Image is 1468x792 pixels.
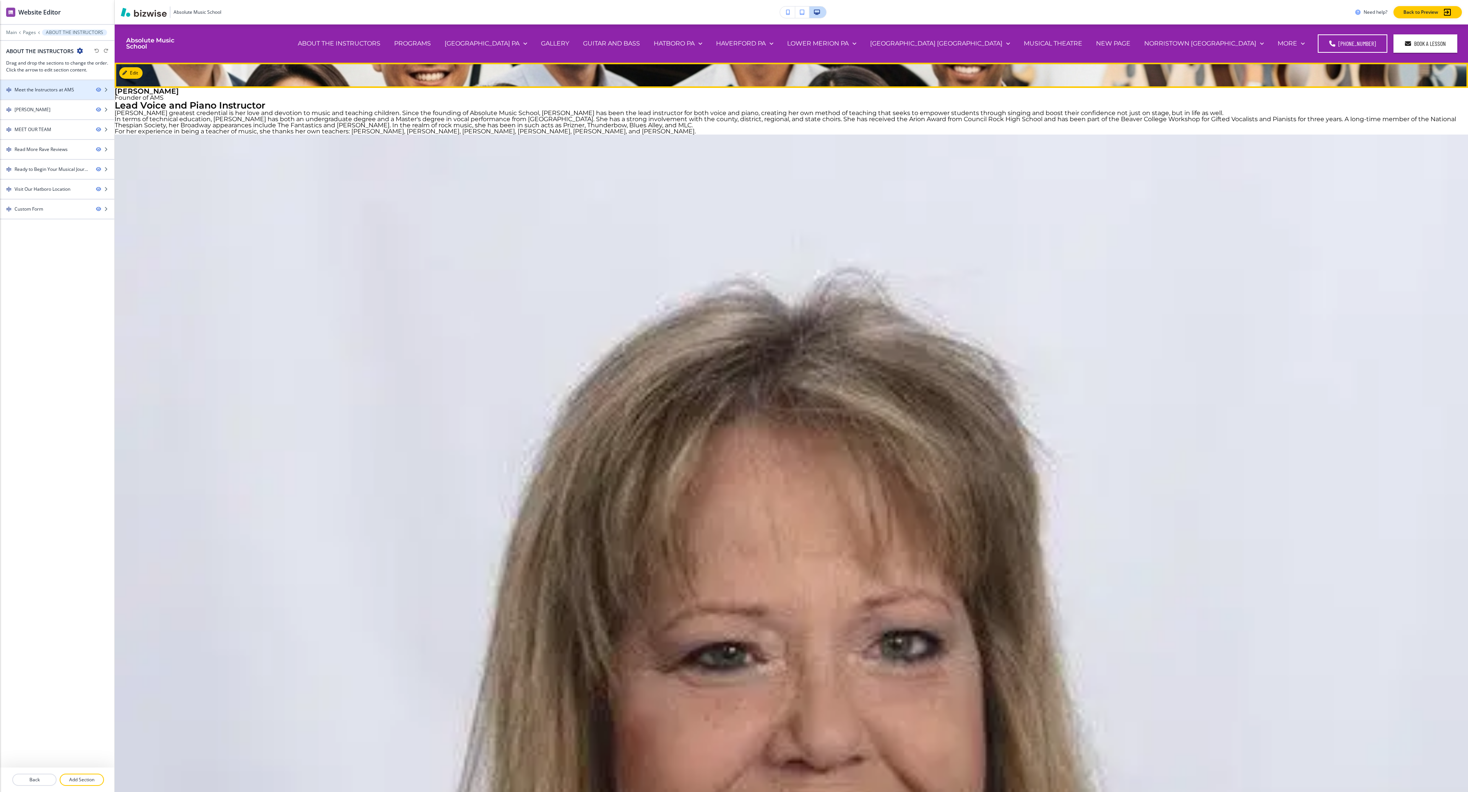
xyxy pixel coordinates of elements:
[298,39,380,48] p: ABOUT THE INSTRUCTORS
[15,126,51,133] div: MEET OUR TEAM
[445,39,520,48] p: [GEOGRAPHIC_DATA] PA
[23,30,36,35] button: Pages
[1393,6,1462,18] button: Back to Preview
[1393,34,1457,53] a: Book a Lesson
[1318,34,1387,53] a: [PHONE_NUMBER]
[6,47,74,55] h2: ABOUT THE INSTRUCTORS
[13,776,56,783] p: Back
[60,774,104,786] button: Add Section
[1278,39,1297,48] p: MORE
[1024,39,1082,48] p: MUSICAL THEATRE
[15,166,90,173] div: Ready to Begin Your Musical Journey?
[15,186,70,193] div: Visit Our Hatboro Location
[119,67,143,79] button: Edit
[541,39,569,48] p: GALLERY
[126,37,193,50] h4: Absolute Music School
[6,60,108,73] h3: Drag and drop the sections to change the order. Click the arrow to edit section content.
[6,206,11,212] img: Drag
[6,187,11,192] img: Drag
[42,29,107,36] button: ABOUT THE INSTRUCTORS
[6,8,15,17] img: editor icon
[6,87,11,93] img: Drag
[121,8,167,17] img: Bizwise Logo
[654,39,695,48] p: HATBORO PA
[1364,9,1387,16] h3: Need help?
[15,146,68,153] div: Read More Rave Reviews
[115,116,1468,128] p: In terms of technical education, [PERSON_NAME] has both an undergraduate degree and a Master's de...
[716,39,766,48] p: HAVERFORD PA
[6,147,11,152] img: Drag
[115,128,1468,135] p: For her experience in being a teacher of music, she thanks her own teachers: [PERSON_NAME], [PERS...
[18,8,61,17] h2: Website Editor
[115,63,1468,88] img: Hero image
[115,88,1468,95] h3: [PERSON_NAME]
[60,776,103,783] p: Add Section
[115,95,1468,101] p: Founder of AMS
[121,6,221,18] button: Absolute Music School
[46,30,103,35] p: ABOUT THE INSTRUCTORS
[6,107,11,112] img: Drag
[787,39,849,48] p: LOWER MERION PA
[394,39,431,48] p: PROGRAMS
[115,110,1468,116] p: [PERSON_NAME] greatest credential is her love and devotion to music and teaching children. Since ...
[6,30,17,35] button: Main
[1096,39,1130,48] p: NEW PAGE
[6,127,11,132] img: Drag
[15,86,74,93] div: Meet the Instructors at AMS
[583,39,640,48] p: GUITAR AND BASS
[174,9,221,16] h3: Absolute Music School
[12,774,57,786] button: Back
[1403,9,1438,16] p: Back to Preview
[115,101,1468,110] h2: Lead Voice and Piano Instructor
[1144,39,1256,48] p: NORRISTOWN [GEOGRAPHIC_DATA]
[15,206,43,213] div: Custom Form
[870,39,1002,48] p: [GEOGRAPHIC_DATA] [GEOGRAPHIC_DATA]
[6,167,11,172] img: Drag
[15,106,50,113] div: Nancy Rodzwic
